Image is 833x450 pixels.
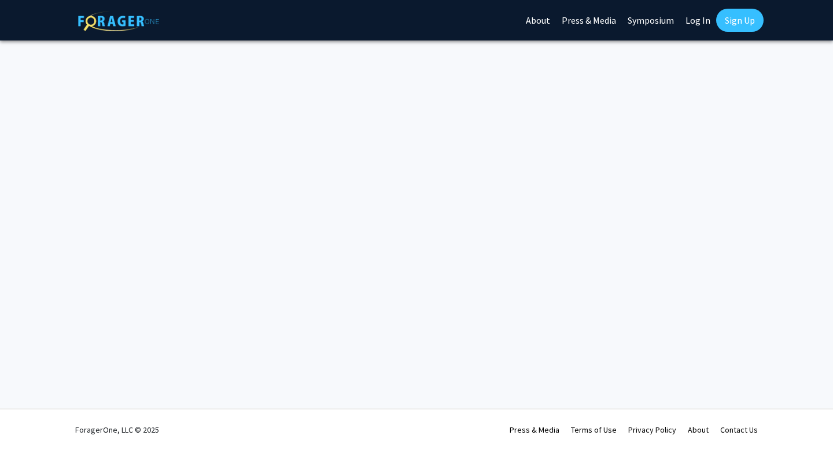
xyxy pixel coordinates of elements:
div: ForagerOne, LLC © 2025 [75,410,159,450]
img: ForagerOne Logo [78,11,159,31]
a: About [688,425,709,435]
a: Sign Up [716,9,764,32]
a: Terms of Use [571,425,617,435]
a: Press & Media [510,425,559,435]
a: Privacy Policy [628,425,676,435]
a: Contact Us [720,425,758,435]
